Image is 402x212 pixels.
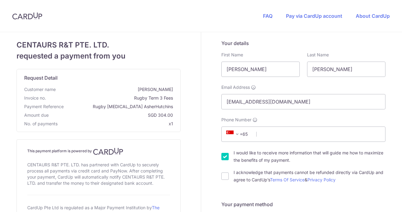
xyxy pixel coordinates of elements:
span: Phone Number [221,117,251,123]
h5: Your payment method [221,201,385,208]
span: translation missing: en.payment_reference [24,104,64,109]
span: [PERSON_NAME] [58,86,173,93]
span: +65 [226,131,241,138]
span: +65 [224,131,252,138]
span: Invoice no. [24,95,46,101]
label: I acknowledge that payments cannot be refunded directly via CardUp and agree to CardUp’s & [234,169,385,184]
span: x1 [169,121,173,126]
a: Privacy Policy [307,177,336,182]
input: First name [221,62,300,77]
label: I would like to receive more information that will guide me how to maximize the benefits of my pa... [234,149,385,164]
span: translation missing: en.request_detail [24,75,58,81]
h4: This payment platform is powered by [27,148,170,155]
label: Last Name [307,52,329,58]
span: SGD 304.00 [51,112,173,118]
input: Email address [221,94,385,109]
img: CardUp [93,148,123,155]
a: FAQ [263,13,272,19]
span: CENTAURS R&T PTE. LTD. [17,40,181,51]
div: CENTAURS R&T PTE. LTD. has partnered with CardUp to securely process all payments via credit card... [27,161,170,187]
input: Last name [307,62,385,77]
span: Rugby [MEDICAL_DATA] AsherHutchins [66,104,173,110]
a: About CardUp [356,13,390,19]
h5: Your details [221,40,385,47]
a: Terms Of Service [270,177,305,182]
span: Amount due [24,112,49,118]
img: CardUp [12,12,42,20]
label: First Name [221,52,243,58]
span: Customer name [24,86,56,93]
span: Rugby Term 3 Fees [48,95,173,101]
span: No. of payments [24,121,58,127]
span: requested a payment from you [17,51,181,62]
span: Email Address [221,84,250,90]
a: Pay via CardUp account [286,13,342,19]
